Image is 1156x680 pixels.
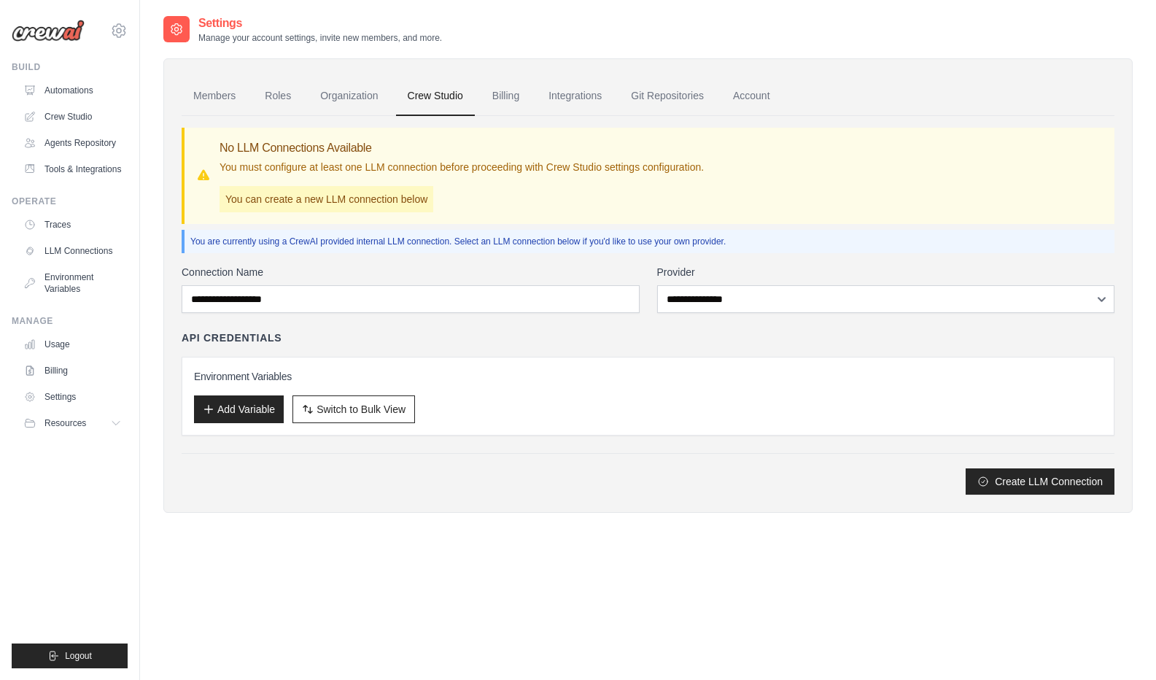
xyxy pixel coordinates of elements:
span: Logout [65,650,92,662]
a: LLM Connections [18,239,128,263]
button: Logout [12,644,128,668]
button: Resources [18,412,128,435]
p: You are currently using a CrewAI provided internal LLM connection. Select an LLM connection below... [190,236,1109,247]
h3: No LLM Connections Available [220,139,704,157]
label: Provider [657,265,1115,279]
a: Git Repositories [619,77,715,116]
a: Usage [18,333,128,356]
a: Roles [253,77,303,116]
div: Operate [12,196,128,207]
a: Settings [18,385,128,409]
a: Members [182,77,247,116]
h4: API Credentials [182,331,282,345]
div: Manage [12,315,128,327]
a: Crew Studio [396,77,475,116]
img: Logo [12,20,85,42]
span: Resources [44,417,86,429]
a: Automations [18,79,128,102]
div: Build [12,61,128,73]
span: Switch to Bulk View [317,402,406,417]
a: Crew Studio [18,105,128,128]
button: Switch to Bulk View [292,395,415,423]
a: Account [721,77,782,116]
a: Billing [18,359,128,382]
a: Tools & Integrations [18,158,128,181]
h2: Settings [198,15,442,32]
p: Manage your account settings, invite new members, and more. [198,32,442,44]
p: You must configure at least one LLM connection before proceeding with Crew Studio settings config... [220,160,704,174]
a: Integrations [537,77,613,116]
button: Add Variable [194,395,284,423]
h3: Environment Variables [194,369,1102,384]
p: You can create a new LLM connection below [220,186,433,212]
a: Traces [18,213,128,236]
a: Environment Variables [18,266,128,301]
label: Connection Name [182,265,640,279]
a: Agents Repository [18,131,128,155]
a: Organization [309,77,389,116]
a: Billing [481,77,531,116]
button: Create LLM Connection [966,468,1114,495]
